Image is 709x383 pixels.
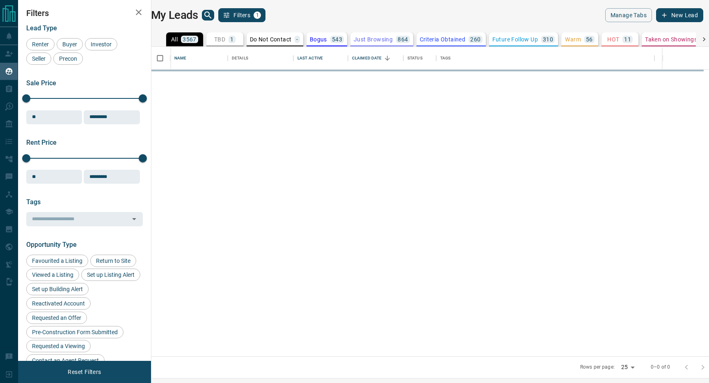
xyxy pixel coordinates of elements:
p: 1 [230,36,233,42]
div: Contact an Agent Request [26,354,105,367]
span: Sale Price [26,79,56,87]
button: Reset Filters [62,365,106,379]
div: Claimed Date [352,47,382,70]
span: Rent Price [26,139,57,146]
div: Status [407,47,423,70]
p: Criteria Obtained [420,36,466,42]
span: Pre-Construction Form Submitted [29,329,121,335]
div: Buyer [57,38,83,50]
span: 1 [254,12,260,18]
span: Seller [29,55,48,62]
p: 310 [543,36,553,42]
span: Lead Type [26,24,57,32]
div: Seller [26,52,51,65]
span: Favourited a Listing [29,258,85,264]
button: New Lead [656,8,703,22]
div: Name [174,47,187,70]
span: Renter [29,41,52,48]
p: All [171,36,178,42]
span: Set up Building Alert [29,286,86,292]
div: Requested an Offer [26,312,87,324]
div: Last Active [297,47,323,70]
button: search button [202,10,214,21]
div: Status [403,47,436,70]
p: Rows per page: [580,364,615,371]
div: Details [232,47,248,70]
p: Do Not Contact [250,36,292,42]
div: Details [228,47,293,70]
p: 864 [398,36,408,42]
button: Manage Tabs [605,8,652,22]
span: Viewed a Listing [29,271,76,278]
div: Investor [85,38,117,50]
span: Buyer [59,41,80,48]
div: Set up Listing Alert [81,269,140,281]
div: Requested a Viewing [26,340,91,352]
p: Warm [565,36,581,42]
span: Reactivated Account [29,300,88,307]
span: Precon [56,55,80,62]
p: Future Follow Up [492,36,538,42]
p: 56 [586,36,593,42]
p: HOT [607,36,619,42]
span: Tags [26,198,41,206]
div: Renter [26,38,55,50]
button: Sort [382,52,393,64]
p: 543 [332,36,342,42]
div: Favourited a Listing [26,255,88,267]
div: Viewed a Listing [26,269,79,281]
div: Pre-Construction Form Submitted [26,326,124,338]
button: Open [128,213,140,225]
span: Requested a Viewing [29,343,88,349]
p: Bogus [310,36,327,42]
h1: My Leads [151,9,198,22]
div: Reactivated Account [26,297,91,310]
div: Precon [53,52,83,65]
button: Filters1 [218,8,265,22]
p: TBD [214,36,225,42]
p: Just Browsing [354,36,393,42]
p: Taken on Showings [645,36,697,42]
div: Last Active [293,47,348,70]
span: Requested an Offer [29,315,84,321]
span: Return to Site [93,258,133,264]
p: 11 [624,36,631,42]
div: Return to Site [90,255,136,267]
p: 3567 [183,36,197,42]
p: 0–0 of 0 [651,364,670,371]
span: Opportunity Type [26,241,77,248]
div: Set up Building Alert [26,283,89,295]
h2: Filters [26,8,143,18]
div: Claimed Date [348,47,403,70]
p: 260 [470,36,480,42]
span: Set up Listing Alert [84,271,137,278]
p: - [296,36,298,42]
span: Contact an Agent Request [29,357,102,364]
div: Tags [436,47,654,70]
span: Investor [88,41,114,48]
div: Name [170,47,228,70]
div: 25 [618,361,638,373]
div: Tags [440,47,451,70]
